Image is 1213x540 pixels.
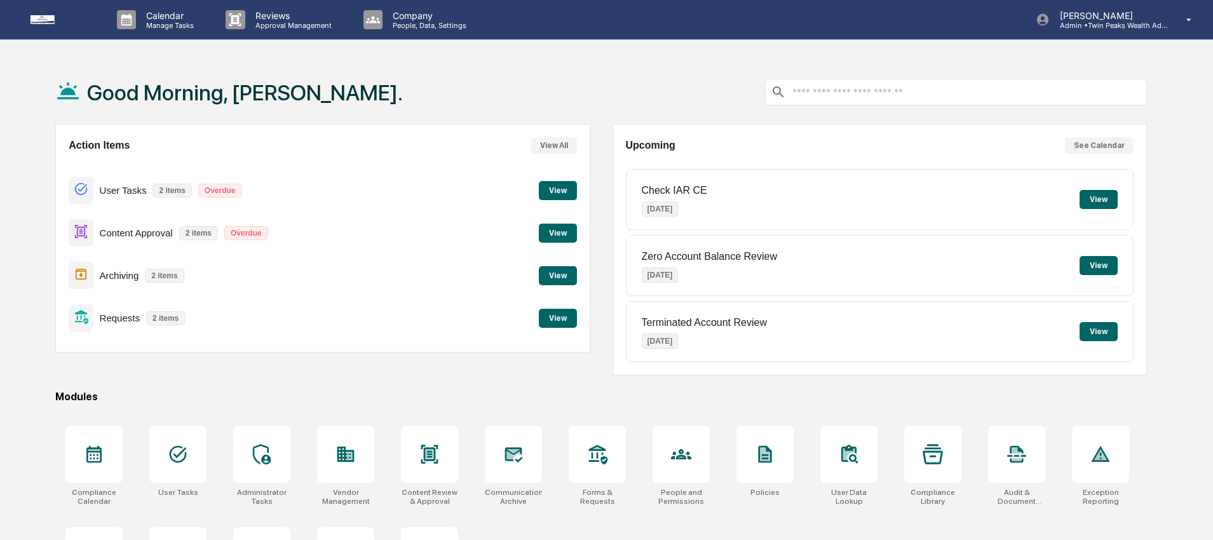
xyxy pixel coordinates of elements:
p: Calendar [136,10,200,21]
p: 2 items [152,184,191,198]
p: Company [383,10,473,21]
div: Administrator Tasks [233,488,290,506]
p: 2 items [179,226,218,240]
p: Overdue [198,184,242,198]
div: User Tasks [158,488,198,497]
div: Modules [55,391,1147,403]
a: View [539,311,577,323]
p: Requests [100,313,140,323]
button: View [1080,190,1118,209]
div: Compliance Library [904,488,961,506]
div: Compliance Calendar [65,488,123,506]
button: View All [531,137,577,154]
p: Content Approval [100,227,173,238]
div: Communications Archive [485,488,542,506]
p: Reviews [245,10,338,21]
p: Check IAR CE [642,185,707,196]
p: Archiving [100,270,139,281]
div: Vendor Management [317,488,374,506]
div: Forms & Requests [569,488,626,506]
h1: Good Morning, [PERSON_NAME]. [87,80,403,105]
p: Admin • Twin Peaks Wealth Advisors [1050,21,1168,30]
h2: Upcoming [626,140,675,151]
p: Overdue [224,226,268,240]
h2: Action Items [69,140,130,151]
button: View [1080,322,1118,341]
button: View [1080,256,1118,275]
button: View [539,224,577,243]
p: [PERSON_NAME] [1050,10,1168,21]
p: User Tasks [100,185,147,196]
img: logo [30,15,91,24]
div: People and Permissions [653,488,710,506]
a: View [539,184,577,196]
p: 2 items [145,269,184,283]
iframe: Open customer support [1172,498,1207,532]
p: Zero Account Balance Review [642,251,777,262]
p: [DATE] [642,267,679,283]
button: View [539,181,577,200]
button: See Calendar [1065,137,1134,154]
p: Approval Management [245,21,338,30]
p: People, Data, Settings [383,21,473,30]
div: Exception Reporting [1072,488,1129,506]
p: Manage Tasks [136,21,200,30]
button: View [539,309,577,328]
p: Terminated Account Review [642,317,767,328]
div: User Data Lookup [820,488,878,506]
a: View [539,269,577,281]
a: View [539,226,577,238]
p: [DATE] [642,334,679,349]
div: Content Review & Approval [401,488,458,506]
div: Policies [750,488,780,497]
p: [DATE] [642,201,679,217]
div: Audit & Document Logs [988,488,1045,506]
button: View [539,266,577,285]
p: 2 items [146,311,185,325]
